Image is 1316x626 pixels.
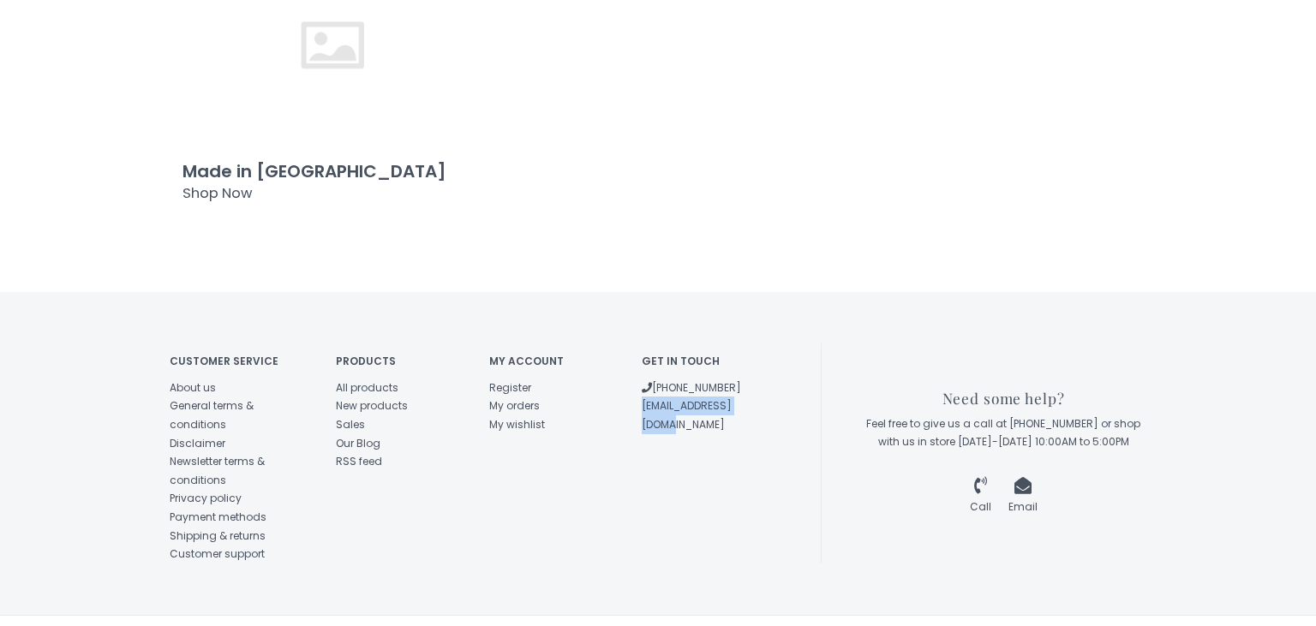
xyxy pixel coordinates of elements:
a: Privacy policy [170,491,242,505]
a: [PHONE_NUMBER] [642,380,741,395]
span: Shop Now [182,183,252,203]
a: My orders [489,398,540,413]
a: Email [1008,480,1038,514]
h4: Customer service [170,355,310,367]
a: All products [336,380,398,395]
a: Call [970,480,991,514]
a: Register [489,380,531,395]
a: Our Blog [336,436,380,450]
a: New products [336,398,408,413]
h4: My account [489,355,617,367]
a: My wishlist [489,417,545,432]
a: [EMAIL_ADDRESS][DOMAIN_NAME] [642,398,732,432]
a: RSS feed [336,454,382,468]
span: Feel free to give us a call at [PHONE_NUMBER] or shop with us in store [DATE]-[DATE] 10:00AM to 5... [866,416,1140,450]
h4: Products [336,355,464,367]
a: Newsletter terms & conditions [170,454,265,487]
a: General terms & conditions [170,398,254,432]
a: Payment methods [170,510,266,524]
a: About us [170,380,216,395]
h3: Made in [GEOGRAPHIC_DATA] [182,162,482,181]
a: Sales [336,417,365,432]
a: Customer support [170,546,265,561]
h4: Get in touch [642,355,769,367]
a: Shipping & returns [170,528,266,543]
a: Disclaimer [170,436,225,450]
h3: Need some help? [860,391,1146,407]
